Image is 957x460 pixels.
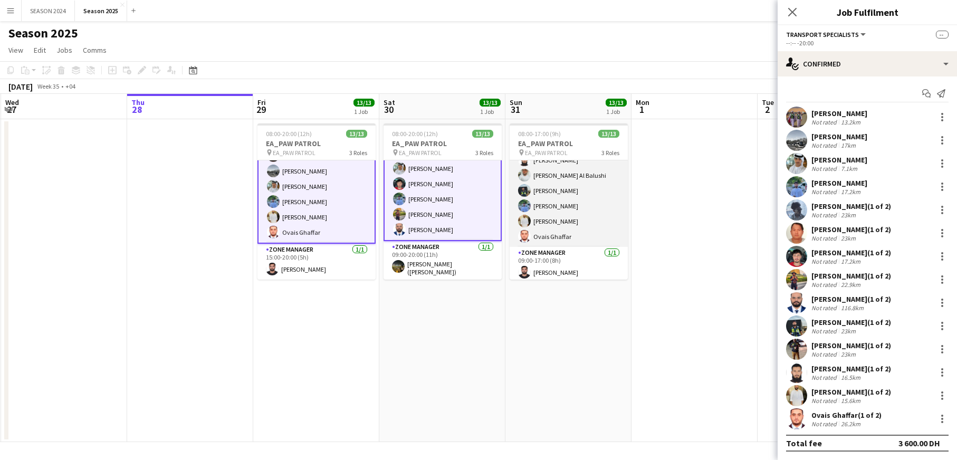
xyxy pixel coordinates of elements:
span: 13/13 [598,130,619,138]
div: [PERSON_NAME] (1 of 2) [811,341,891,350]
span: Wed [5,98,19,107]
div: [PERSON_NAME] [811,132,867,141]
div: Not rated [811,304,839,312]
span: 13/13 [480,99,501,107]
div: Not rated [811,234,839,242]
div: Not rated [811,211,839,219]
span: 13/13 [346,130,367,138]
span: Tue [762,98,774,107]
a: Comms [79,43,111,57]
div: 15.6km [839,397,863,405]
button: Season 2025 [75,1,127,21]
span: 31 [508,103,522,116]
span: Comms [83,45,107,55]
div: [PERSON_NAME] [811,109,867,118]
div: Not rated [811,350,839,358]
div: Not rated [811,420,839,428]
div: [PERSON_NAME] (1 of 2) [811,387,891,397]
span: 08:00-17:00 (9h) [518,130,561,138]
div: 17.2km [839,188,863,196]
div: 16.5km [839,373,863,381]
div: 116.8km [839,304,866,312]
div: [PERSON_NAME] [811,178,867,188]
h3: EA_PAW PATROL [510,139,628,148]
app-job-card: 08:00-20:00 (12h)13/13EA_PAW PATROL EA_PAW PATROL3 Roles[PERSON_NAME][PERSON_NAME][PERSON_NAME][P... [384,123,502,280]
app-card-role: [PERSON_NAME][PERSON_NAME][PERSON_NAME][PERSON_NAME][PERSON_NAME][PERSON_NAME][PERSON_NAME][PERSO... [384,81,502,241]
div: Ovais Ghaffar (1 of 2) [811,410,882,420]
div: 7.1km [839,165,859,172]
div: 23km [839,211,858,219]
div: [PERSON_NAME] (1 of 2) [811,271,891,281]
span: 1 [634,103,649,116]
a: View [4,43,27,57]
span: EA_PAW PATROL [399,149,442,157]
div: [PERSON_NAME] (1 of 2) [811,202,891,211]
div: 22.9km [839,281,863,289]
span: -- [936,31,949,39]
div: --:-- -20:00 [786,39,949,47]
span: 13/13 [472,130,493,138]
div: [PERSON_NAME] (1 of 2) [811,318,891,327]
div: Confirmed [778,51,957,76]
div: [DATE] [8,81,33,92]
button: SEASON 2024 [22,1,75,21]
span: Mon [636,98,649,107]
span: 3 Roles [475,149,493,157]
app-job-card: 08:00-17:00 (9h)13/13EA_PAW PATROL EA_PAW PATROL3 Roles[PERSON_NAME][PERSON_NAME][PERSON_NAME][PE... [510,123,628,280]
span: 29 [256,103,266,116]
div: Not rated [811,397,839,405]
app-job-card: 08:00-20:00 (12h)13/13EA_PAW PATROL EA_PAW PATROL3 Roles[PERSON_NAME][PERSON_NAME][PERSON_NAME][P... [257,123,376,280]
span: 08:00-20:00 (12h) [392,130,438,138]
app-card-role: Zone Manager1/109:00-17:00 (8h)[PERSON_NAME] [510,247,628,283]
div: 23km [839,234,858,242]
div: Not rated [811,141,839,149]
span: 08:00-20:00 (12h) [266,130,312,138]
div: 17.2km [839,257,863,265]
a: Edit [30,43,50,57]
span: 2 [760,103,774,116]
button: Transport Specialists [786,31,867,39]
div: 1 Job [480,108,500,116]
div: Not rated [811,165,839,172]
span: Week 35 [35,82,61,90]
div: [PERSON_NAME] (1 of 2) [811,248,891,257]
span: EA_PAW PATROL [525,149,568,157]
span: 3 Roles [349,149,367,157]
span: 13/13 [606,99,627,107]
div: +04 [65,82,75,90]
span: 28 [130,103,145,116]
h3: EA_PAW PATROL [257,139,376,148]
span: 30 [382,103,395,116]
span: Sat [384,98,395,107]
div: 1 Job [354,108,374,116]
span: 3 Roles [601,149,619,157]
div: 17km [839,141,858,149]
div: Total fee [786,438,822,448]
span: Transport Specialists [786,31,859,39]
div: 26.2km [839,420,863,428]
div: 3 600.00 DH [898,438,940,448]
div: Not rated [811,118,839,126]
div: [PERSON_NAME] (1 of 2) [811,225,891,234]
span: Fri [257,98,266,107]
div: [PERSON_NAME] (1 of 2) [811,364,891,373]
app-card-role: Zone Manager1/109:00-20:00 (11h)[PERSON_NAME] ([PERSON_NAME]) [384,241,502,280]
h1: Season 2025 [8,25,78,41]
span: Sun [510,98,522,107]
span: View [8,45,23,55]
div: Not rated [811,188,839,196]
span: Thu [131,98,145,107]
app-card-role: Zone Manager1/115:00-20:00 (5h)[PERSON_NAME] [257,244,376,280]
div: [PERSON_NAME] (1 of 2) [811,294,891,304]
div: [PERSON_NAME] [811,155,867,165]
h3: Job Fulfilment [778,5,957,19]
div: Not rated [811,257,839,265]
h3: EA_PAW PATROL [384,139,502,148]
app-card-role: [PERSON_NAME][PERSON_NAME][PERSON_NAME][PERSON_NAME] Al Balushi[PERSON_NAME][PERSON_NAME][PERSON_... [510,89,628,247]
span: EA_PAW PATROL [273,149,315,157]
div: Not rated [811,373,839,381]
div: 23km [839,327,858,335]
